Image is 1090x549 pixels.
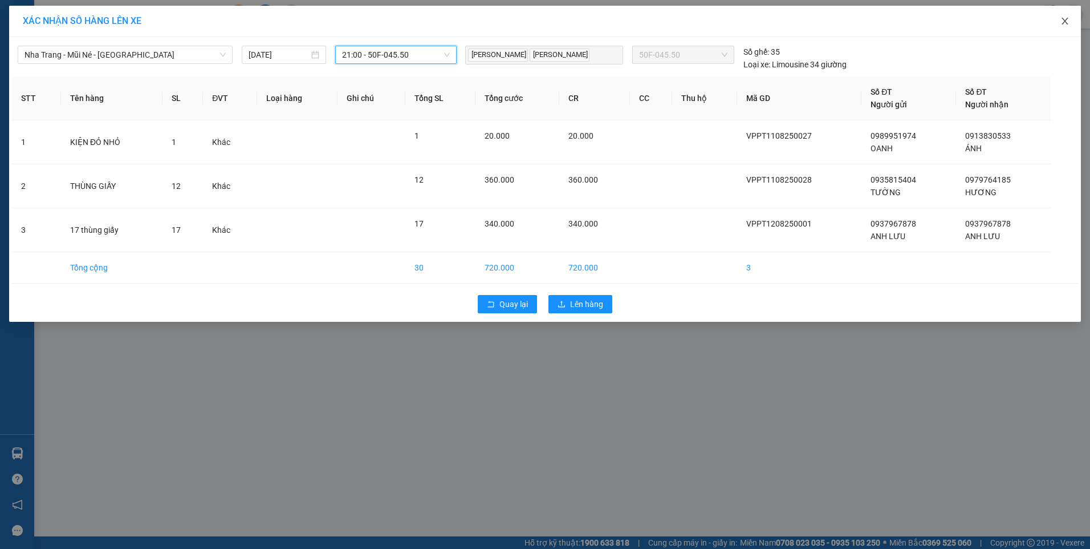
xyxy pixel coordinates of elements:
span: VPPT1108250028 [746,175,812,184]
span: 340.000 [485,219,514,228]
span: ANH LƯU [871,232,905,241]
span: 0913830533 [965,131,1011,140]
td: 2 [12,164,61,208]
span: 50F-045.50 [639,46,727,63]
span: 360.000 [485,175,514,184]
td: KIỆN ĐỎ NHỎ [61,120,162,164]
span: Lên hàng [570,298,603,310]
span: 12 [172,181,181,191]
span: ANH LƯU [965,232,1000,241]
span: Người gửi [871,100,907,109]
span: OANH [871,144,893,153]
span: VPPT1108250027 [746,131,812,140]
td: Tổng cộng [61,252,162,284]
button: Close [1049,6,1081,38]
span: Nha Trang - Mũi Né - Sài Gòn [25,46,226,63]
span: close [1060,17,1069,26]
td: 720.000 [475,252,559,284]
span: ÁNH [965,144,982,153]
span: 0937967878 [965,219,1011,228]
span: 20.000 [568,131,593,140]
span: 20.000 [485,131,510,140]
th: Tổng SL [405,76,475,120]
th: STT [12,76,61,120]
td: Khác [203,208,257,252]
td: 720.000 [559,252,631,284]
th: Ghi chú [337,76,405,120]
td: 30 [405,252,475,284]
span: 17 [172,225,181,235]
th: Mã GD [737,76,861,120]
span: Quay lại [499,298,528,310]
button: rollbackQuay lại [478,295,537,313]
td: 17 thùng giấy [61,208,162,252]
td: 3 [12,208,61,252]
span: 0979764185 [965,175,1011,184]
th: Loại hàng [257,76,337,120]
span: 340.000 [568,219,598,228]
th: Tên hàng [61,76,162,120]
span: rollback [487,300,495,309]
span: 1 [414,131,419,140]
span: [PERSON_NAME] [530,49,589,62]
td: 3 [737,252,861,284]
span: 360.000 [568,175,598,184]
span: VPPT1208250001 [746,219,812,228]
span: Số ghế: [743,46,769,58]
td: 1 [12,120,61,164]
th: ĐVT [203,76,257,120]
td: Khác [203,120,257,164]
th: CR [559,76,631,120]
span: 21:00 - 50F-045.50 [342,46,450,63]
th: CC [630,76,672,120]
th: SL [162,76,203,120]
span: Loại xe: [743,58,770,71]
input: 11/08/2025 [249,49,309,61]
span: Số ĐT [871,87,892,96]
td: THÙNG GIẤY [61,164,162,208]
span: 17 [414,219,424,228]
span: Người nhận [965,100,1008,109]
span: HƯƠNG [965,188,997,197]
span: 0935815404 [871,175,916,184]
span: upload [558,300,566,309]
span: 0989951974 [871,131,916,140]
span: 1 [172,138,176,147]
span: [PERSON_NAME] [468,49,528,62]
span: TƯỜNG [871,188,901,197]
th: Thu hộ [672,76,737,120]
th: Tổng cước [475,76,559,120]
div: Limousine 34 giường [743,58,847,71]
span: 12 [414,175,424,184]
span: 0937967878 [871,219,916,228]
div: 35 [743,46,780,58]
button: uploadLên hàng [548,295,612,313]
span: Số ĐT [965,87,987,96]
td: Khác [203,164,257,208]
span: XÁC NHẬN SỐ HÀNG LÊN XE [23,15,141,26]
